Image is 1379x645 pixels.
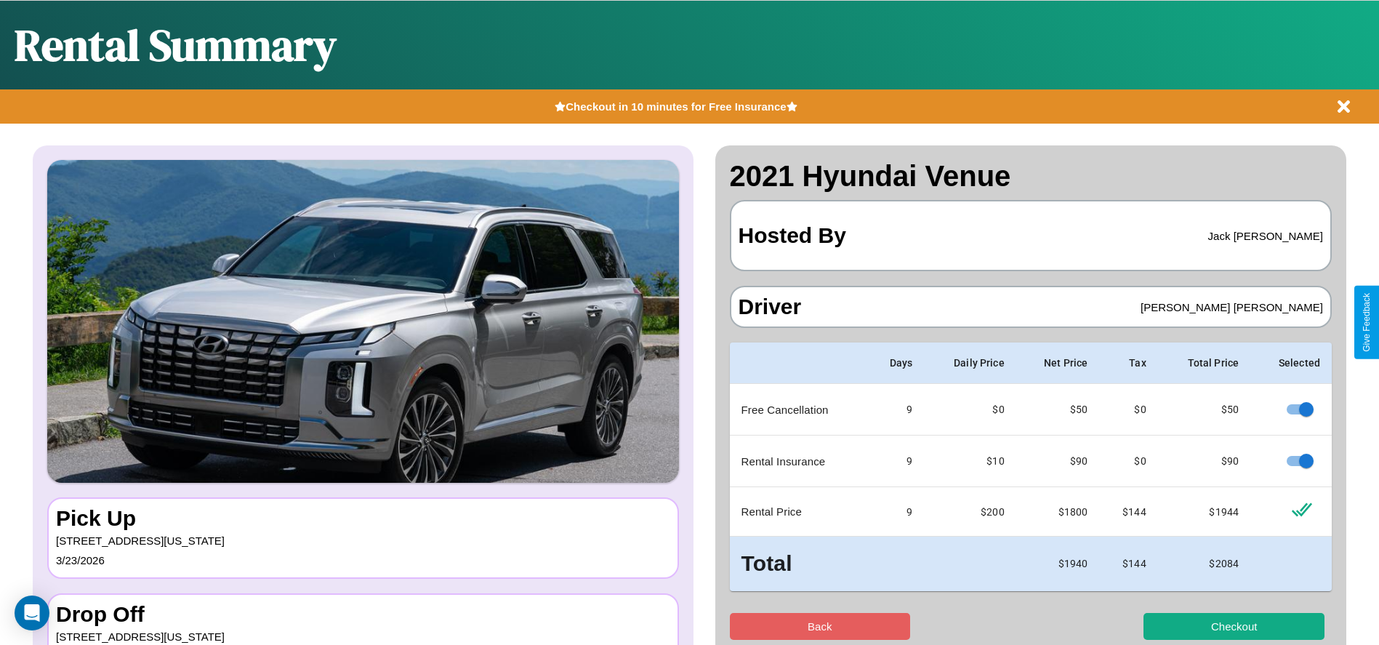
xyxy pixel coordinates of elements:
[730,160,1332,193] h2: 2021 Hyundai Venue
[566,100,786,113] b: Checkout in 10 minutes for Free Insurance
[1158,342,1251,384] th: Total Price
[730,613,911,640] button: Back
[1158,537,1251,591] td: $ 2084
[741,400,856,420] p: Free Cancellation
[1099,384,1157,436] td: $0
[867,436,924,487] td: 9
[1099,487,1157,537] td: $ 144
[1016,384,1100,436] td: $ 50
[1158,436,1251,487] td: $ 90
[730,342,1332,591] table: simple table
[1158,384,1251,436] td: $ 50
[1143,613,1324,640] button: Checkout
[56,602,670,627] h3: Drop Off
[867,384,924,436] td: 9
[1016,342,1100,384] th: Net Price
[1099,537,1157,591] td: $ 144
[867,342,924,384] th: Days
[1099,342,1157,384] th: Tax
[924,487,1016,537] td: $ 200
[741,502,856,521] p: Rental Price
[56,506,670,531] h3: Pick Up
[56,531,670,550] p: [STREET_ADDRESS][US_STATE]
[56,550,670,570] p: 3 / 23 / 2026
[739,209,846,263] h3: Hosted By
[1016,487,1100,537] td: $ 1800
[1016,436,1100,487] td: $ 90
[1208,226,1323,246] p: Jack [PERSON_NAME]
[15,15,337,75] h1: Rental Summary
[867,487,924,537] td: 9
[741,548,856,580] h3: Total
[1099,436,1157,487] td: $0
[1141,297,1323,317] p: [PERSON_NAME] [PERSON_NAME]
[1158,487,1251,537] td: $ 1944
[741,452,856,471] p: Rental Insurance
[1250,342,1332,384] th: Selected
[1362,293,1372,352] div: Give Feedback
[924,436,1016,487] td: $10
[739,295,802,319] h3: Driver
[924,342,1016,384] th: Daily Price
[15,596,49,630] div: Open Intercom Messenger
[924,384,1016,436] td: $0
[1016,537,1100,591] td: $ 1940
